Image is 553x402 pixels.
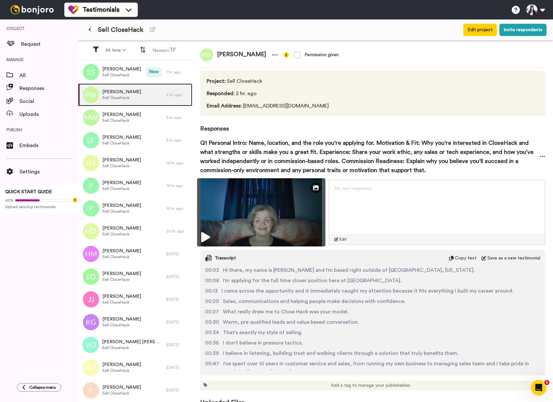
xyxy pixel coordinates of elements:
span: I came across the opportunity and it immediately caught my attention because it fits everything I... [222,287,513,295]
span: [PERSON_NAME] [102,134,141,141]
div: [DATE] [166,388,189,393]
img: hm.png [83,246,99,262]
span: 00:34 [205,329,219,336]
span: That's exactly my style of selling. [223,329,302,336]
span: Sell CloseHack [102,300,141,305]
span: 00:39 [205,349,219,357]
span: 1 [544,380,549,385]
span: Uploads [19,110,78,118]
div: 12 hr. ago [166,160,189,166]
span: Sell CloseHack [102,186,141,191]
a: [PERSON_NAME]Sell CloseHack[DATE] [78,311,192,333]
span: What really drew me to Close Hack was your model. [223,308,349,316]
span: Warm, pre qualified leads and value based conversation. [223,318,359,326]
span: 42% [5,198,14,203]
a: [PERSON_NAME]Sell CloseHack22 hr. ago [78,220,192,243]
span: [PERSON_NAME] [102,66,141,72]
img: tm-color.svg [68,5,79,15]
a: [PERSON_NAME]Sell CloseHackNew1 hr. ago [78,61,192,83]
span: Sell CloseHack [102,72,141,78]
span: Embeds [19,142,78,149]
a: [PERSON_NAME]Sell CloseHack[DATE] [78,265,192,288]
span: Add a tag to manage your publishables [331,382,410,389]
a: [PERSON_NAME]Sell CloseHack15 hr. ago [78,174,192,197]
span: Responses [200,116,545,133]
span: [PERSON_NAME] [102,270,141,277]
span: I believe in listening, building trust and walking clients through a solution that truly benefits... [223,349,458,357]
span: Sell CloseHack [102,391,141,396]
span: QUICK START GUIDE [5,190,52,194]
img: hd.png [83,223,99,239]
span: Sales, communications and helping people make decisions with confidence. [223,297,405,305]
span: Project : [207,79,225,84]
a: [PERSON_NAME]Sell CloseHack5 hr. ago [78,106,192,129]
span: Request [21,40,78,48]
span: 00:03 [205,266,219,274]
img: transcript.svg [205,255,212,261]
span: Copy text [455,255,476,261]
span: Sell CloseHack [102,277,141,282]
div: 15 hr. ago [166,206,189,211]
button: All time [101,44,130,56]
img: ce2b4e8a-fad5-4db6-af1c-8ec3b6f5d5b9-thumbnail_full-1760472959.jpg [197,178,326,246]
span: 2 hr. ago [207,90,329,97]
span: Sell CloseHack [102,345,163,350]
span: [PERSON_NAME] [102,293,141,300]
span: Sell CloseHack [102,163,141,169]
div: [DATE] [166,251,189,257]
span: Q1 Personal Intro: Name, location, and the role you're applying for. Motivation & Fit: Why you're... [200,138,540,175]
img: pw.png [83,87,99,103]
img: info-yellow.svg [284,52,289,57]
div: 1 hr. ago [166,69,189,75]
img: p.png [83,178,99,194]
img: im.png [83,155,99,171]
span: [PERSON_NAME] [102,180,141,186]
span: Sell CloseHack [102,232,141,237]
button: Edit project [463,24,497,36]
span: New [146,67,161,77]
div: 5 hr. ago [166,138,189,143]
img: wf.png [83,359,99,376]
span: 00:47 [205,360,219,375]
div: [DATE] [166,297,189,302]
span: 00:08 [205,277,219,284]
span: Email Address : [207,103,242,108]
div: [DATE] [166,365,189,370]
span: Edit [340,237,347,242]
div: [DATE] [166,342,189,347]
a: [PERSON_NAME]Sell CloseHack12 hr. ago [78,152,192,174]
span: [PERSON_NAME] [102,384,141,391]
div: 5 hr. ago [166,115,189,120]
img: kg.png [83,314,99,330]
span: All [19,71,78,79]
img: sd.png [83,269,99,285]
a: [PERSON_NAME]Sell CloseHack[DATE] [78,243,192,265]
div: 15 hr. ago [166,183,189,188]
img: r.png [83,382,99,398]
div: [DATE] [166,320,189,325]
a: [PERSON_NAME]Sell CloseHack15 hr. ago [78,197,192,220]
span: Transcript [215,255,236,261]
span: I don't believe in pressure tactics. [223,339,303,347]
span: [PERSON_NAME] [102,111,141,118]
span: Sell CloseHack [102,118,141,123]
a: [PERSON_NAME]Sell CloseHack2 hr. ago [78,83,192,106]
span: Sell CloseHack [102,322,141,328]
div: Tooltip anchor [72,197,78,203]
span: Hi there, my name is [PERSON_NAME] and I'm based right outside of [GEOGRAPHIC_DATA], [US_STATE]. [223,266,475,274]
span: I've spent over 10 years in customer service and sales, from running my own business to managing ... [223,360,540,375]
img: bj-logo-header-white.svg [8,5,57,14]
span: Testimonials [83,5,120,14]
img: mw.png [83,109,99,126]
span: 00:36 [205,339,219,347]
a: [PERSON_NAME]Sell CloseHack[DATE] [78,288,192,311]
span: [PERSON_NAME] [102,202,141,209]
span: Responded : [207,91,235,96]
span: Collapse menu [29,385,56,390]
span: [PERSON_NAME] [102,89,141,95]
a: [PERSON_NAME]Sell CloseHack[DATE] [78,356,192,379]
img: wj.png [83,337,99,353]
span: Save as a new testimonial [487,255,540,261]
span: Sell CloseHack [102,141,141,146]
